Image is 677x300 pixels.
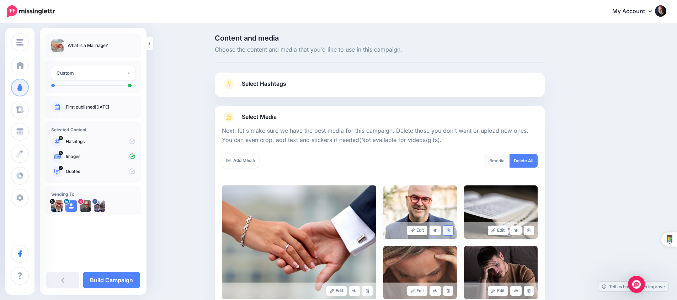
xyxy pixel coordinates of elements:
span: 0 [59,136,63,140]
p: What Is a Marriage? [68,42,108,49]
h4: Sending To [51,191,135,197]
img: d9b102ab4bc2a34c94f36f6042cdd6a8_large.jpg [222,185,376,299]
span: Content and media [215,35,545,42]
p: Hashtags [66,138,135,145]
span: Choose the content and media that you'd like to use in this campaign. [215,45,545,54]
img: 4d1ad1b1b38ae716ab894c411b624620_large.jpg [383,185,457,239]
a: Tell us how we can improve [598,282,668,291]
a: Select Hashtags [222,78,538,97]
span: Select Hashtags [242,79,286,89]
span: 7 [59,166,63,170]
div: Select Media [222,123,538,299]
img: user_default_image.png [65,200,77,212]
a: Edit [488,286,508,296]
a: My Account [605,3,666,20]
span: Select Media [242,112,277,122]
a: Edit [407,286,427,296]
span: 5 [59,151,63,155]
img: menu.png [16,39,23,46]
img: 38742209_347823132422492_4950462447346515968_n-bsa48022.jpg [94,200,105,212]
a: Delete All [510,154,538,168]
img: 148610272_5061836387221777_4529192034399981611_n-bsa99570.jpg [80,200,91,212]
img: 07USE13O-18262.jpg [51,200,63,212]
div: media [484,154,510,168]
img: fbe1324243faabf0ede37abd2d9d066d_large.jpg [464,185,538,239]
a: Select Media [222,111,538,123]
div: Custom [57,69,127,77]
p: Images [66,153,135,160]
a: Add Media [222,154,259,168]
a: [DATE] [95,104,109,110]
button: Custom [51,66,135,80]
img: Missinglettr [7,5,55,17]
div: Open Intercom Messenger [628,276,645,293]
a: Edit [407,226,427,235]
img: 2297abe1f048c74882e9a8bc3eb02548_large.jpg [464,246,538,299]
a: Edit [488,226,508,235]
a: Edit [326,286,347,296]
p: First published [66,104,135,110]
p: Quotes [66,168,135,175]
img: 449afec33bb47036eedee1f7ac2c5e7c_large.jpg [383,246,457,299]
h4: Selected Content [51,127,135,132]
img: d9b102ab4bc2a34c94f36f6042cdd6a8_thumb.jpg [51,39,64,52]
p: Next, let's make sure we have the best media for this campaign. Delete those you don't want or up... [222,126,538,145]
span: 5 [490,158,492,163]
